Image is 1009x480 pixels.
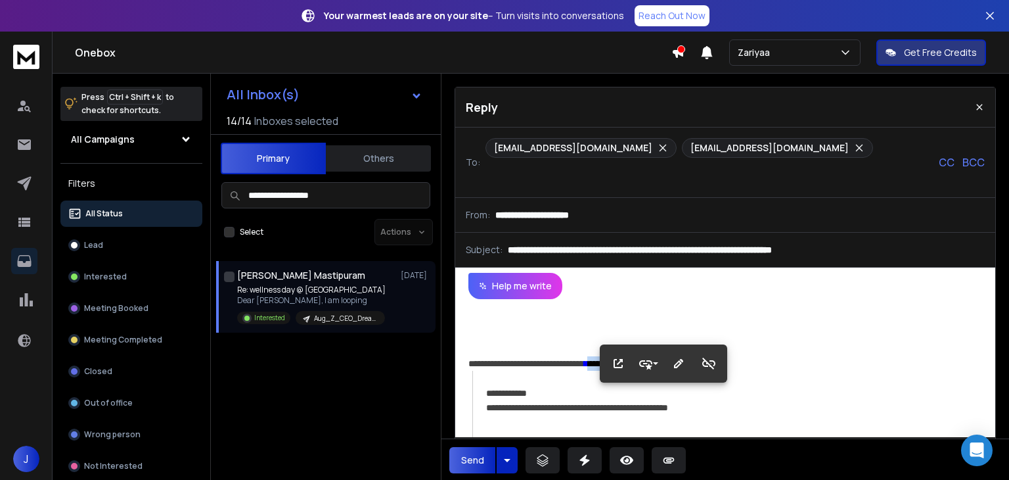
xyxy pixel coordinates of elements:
button: Unlink [696,350,721,377]
p: From: [466,208,490,222]
p: BCC [962,155,985,170]
h1: [PERSON_NAME] Mastipuram [237,269,365,282]
p: Press to check for shortcuts. [81,91,174,117]
button: Interested [60,264,202,290]
p: Reply [466,98,498,116]
h1: Onebox [75,45,671,60]
h1: All Inbox(s) [227,88,300,101]
button: Get Free Credits [876,39,986,66]
button: Closed [60,358,202,385]
button: Others [326,144,431,173]
button: All Status [60,201,202,227]
h3: Inboxes selected [254,113,338,129]
button: Primary [221,143,326,174]
p: Aug_Z_CEO_DreamAccounts_India [314,314,377,324]
p: Reach Out Now [639,9,706,22]
button: Meeting Booked [60,295,202,322]
button: Meeting Completed [60,327,202,353]
label: Select [240,227,263,237]
img: logo [13,45,39,69]
p: Lead [84,240,103,251]
p: CC [939,155,954,170]
a: Reach Out Now [635,5,709,26]
strong: Your warmest leads are on your site [324,9,488,22]
div: Open Intercom Messenger [961,435,993,466]
button: All Campaigns [60,126,202,153]
button: J [13,446,39,472]
p: Zariyaa [738,46,775,59]
button: Send [449,447,495,473]
button: Open Link [606,350,631,377]
button: Wrong person [60,421,202,448]
p: Re: wellness day @ [GEOGRAPHIC_DATA] [237,285,386,295]
p: Interested [254,313,285,323]
p: Not Interested [84,461,143,471]
p: [EMAIL_ADDRESS][DOMAIN_NAME] [690,141,849,155]
p: Subject: [466,243,503,256]
h3: Filters [60,174,202,193]
button: Out of office [60,390,202,416]
button: Help me write [468,273,562,299]
p: [DATE] [401,270,430,281]
span: Ctrl + Shift + k [107,89,163,105]
button: All Inbox(s) [216,82,433,108]
button: Not Interested [60,453,202,479]
p: Meeting Booked [84,303,148,314]
p: Out of office [84,398,133,408]
button: Edit Link [666,350,691,377]
p: All Status [85,208,123,219]
p: Dear [PERSON_NAME], I am looping [237,295,386,306]
h1: All Campaigns [71,133,135,146]
p: Get Free Credits [904,46,977,59]
p: Wrong person [84,429,141,440]
p: – Turn visits into conversations [324,9,624,22]
p: Interested [84,272,127,282]
span: 14 / 14 [227,113,252,129]
p: To: [466,156,480,169]
button: Style [636,350,661,377]
p: Closed [84,366,112,377]
button: Lead [60,232,202,258]
p: Meeting Completed [84,335,162,345]
p: [EMAIL_ADDRESS][DOMAIN_NAME] [494,141,652,155]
